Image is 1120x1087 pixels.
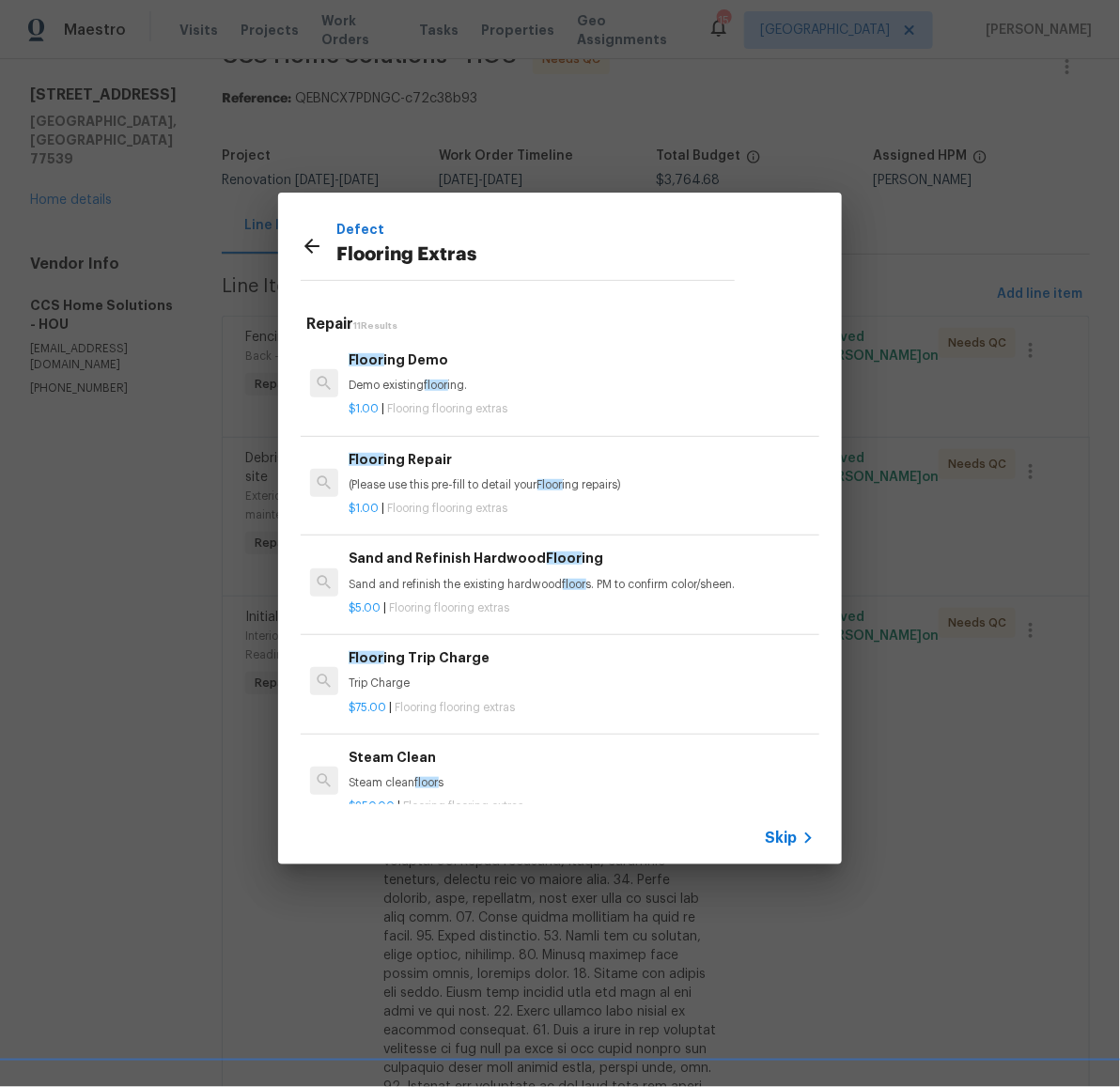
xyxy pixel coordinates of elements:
span: Flooring flooring extras [388,503,508,514]
h6: ing Repair [349,449,815,470]
span: $5.00 [349,602,381,613]
span: Flooring flooring extras [390,602,510,613]
p: Demo existing ing. [349,378,815,394]
span: Skip [765,829,797,847]
p: | [349,401,815,417]
p: | [349,700,815,716]
span: $1.00 [349,403,380,414]
span: $1.00 [349,503,380,514]
p: Steam clean s [349,775,815,791]
p: | [349,799,815,815]
p: | [349,501,815,517]
span: Floor [349,651,384,664]
span: $250.00 [349,800,396,812]
h6: Steam Clean [349,747,815,768]
span: Floor [547,551,583,565]
span: Flooring flooring extras [404,800,524,812]
h6: Sand and Refinish Hardwood ing [349,548,815,568]
span: Floor [349,453,384,466]
span: 11 Results [353,321,397,331]
span: floor [415,777,439,788]
p: (Please use this pre-fill to detail your ing repairs) [349,477,815,493]
span: Flooring flooring extras [388,403,508,414]
p: | [349,600,815,616]
p: Flooring Extras [336,241,735,271]
p: Trip Charge [349,675,815,691]
h6: ing Demo [349,349,815,370]
h6: ing Trip Charge [349,647,815,668]
span: floor [425,380,448,391]
h5: Repair [306,315,819,334]
p: Sand and refinish the existing hardwood s. PM to confirm color/sheen. [349,577,815,593]
span: Floor [537,479,563,490]
span: Flooring flooring extras [396,702,516,713]
p: Defect [336,219,735,240]
span: floor [563,579,586,590]
span: $75.00 [349,702,387,713]
span: Floor [349,353,384,366]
